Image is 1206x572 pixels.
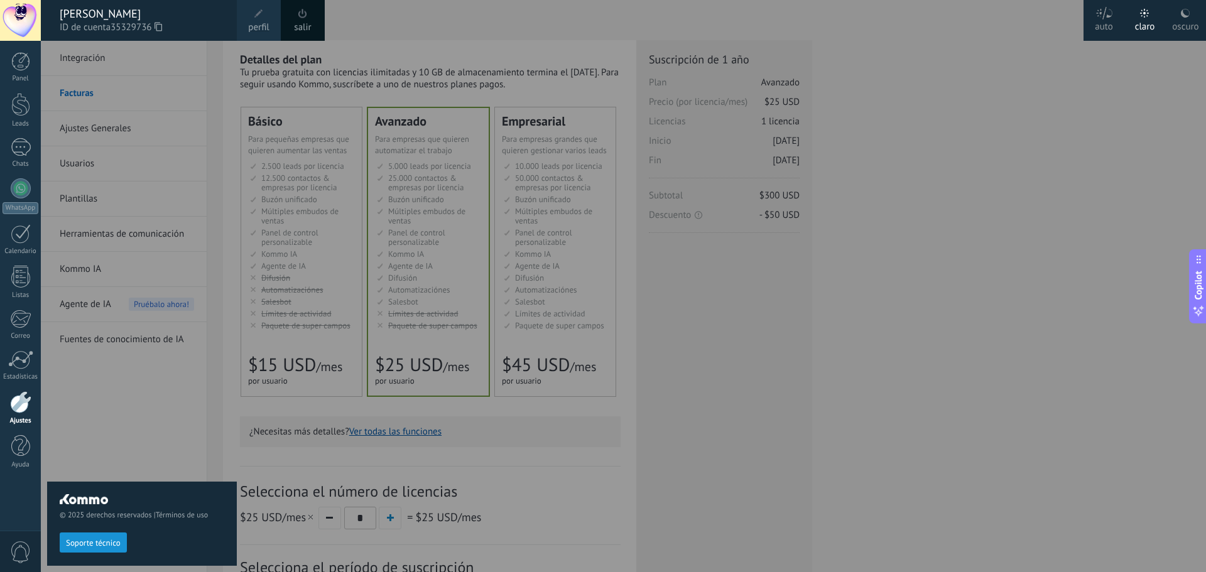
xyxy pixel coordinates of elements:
[111,21,162,35] span: 35329736
[60,510,224,520] span: © 2025 derechos reservados |
[3,461,39,469] div: Ayuda
[60,532,127,553] button: Soporte técnico
[294,21,311,35] a: salir
[1135,8,1155,41] div: claro
[156,510,208,520] a: Términos de uso
[1172,8,1198,41] div: oscuro
[3,247,39,256] div: Calendario
[3,202,38,214] div: WhatsApp
[3,332,39,340] div: Correo
[1192,271,1205,299] span: Copilot
[3,120,39,128] div: Leads
[3,291,39,299] div: Listas
[248,21,269,35] span: perfil
[60,21,224,35] span: ID de cuenta
[3,160,39,168] div: Chats
[3,417,39,425] div: Ajustes
[3,75,39,83] div: Panel
[60,7,224,21] div: [PERSON_NAME]
[3,373,39,381] div: Estadísticas
[60,537,127,547] a: Soporte técnico
[66,539,121,548] span: Soporte técnico
[1095,8,1113,41] div: auto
